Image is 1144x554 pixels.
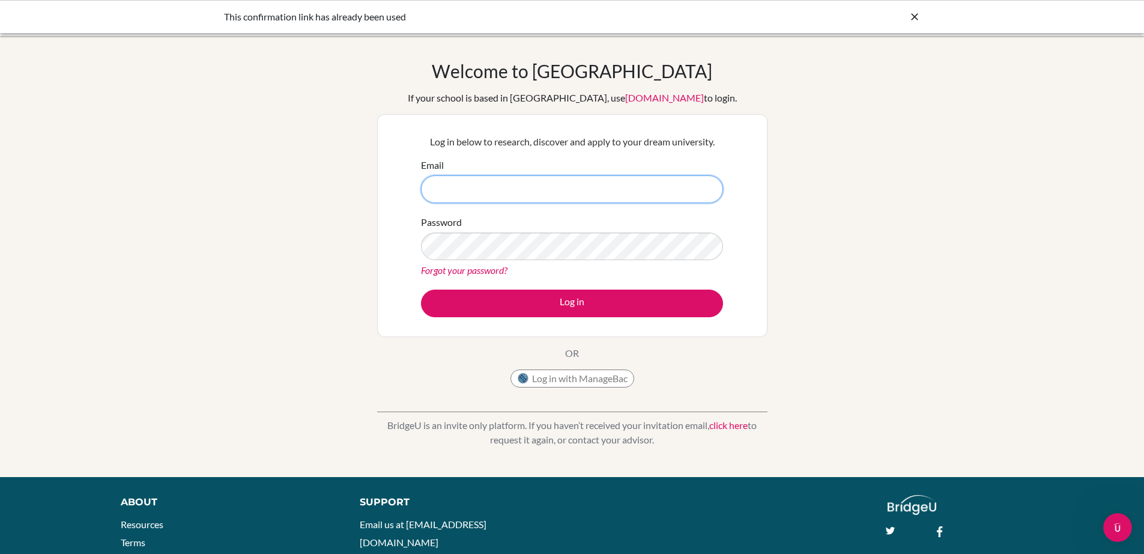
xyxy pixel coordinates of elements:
[121,537,145,548] a: Terms
[224,10,740,24] div: This confirmation link has already been used
[709,419,748,431] a: click here
[421,264,507,276] a: Forgot your password?
[421,135,723,149] p: Log in below to research, discover and apply to your dream university.
[360,495,558,510] div: Support
[432,60,712,82] h1: Welcome to [GEOGRAPHIC_DATA]
[121,495,333,510] div: About
[121,519,163,530] a: Resources
[1103,513,1132,542] iframe: Intercom live chat
[421,290,723,317] button: Log in
[625,92,704,103] a: [DOMAIN_NAME]
[408,91,737,105] div: If your school is based in [GEOGRAPHIC_DATA], use to login.
[421,158,444,172] label: Email
[360,519,486,548] a: Email us at [EMAIL_ADDRESS][DOMAIN_NAME]
[421,215,462,230] label: Password
[565,346,579,361] p: OR
[888,495,936,515] img: logo_white@2x-f4f0deed5e89b7ecb1c2cc34c3e3d731f90f0f143d5ea2071677605dd97b5244.png
[377,418,767,447] p: BridgeU is an invite only platform. If you haven’t received your invitation email, to request it ...
[510,370,634,388] button: Log in with ManageBac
